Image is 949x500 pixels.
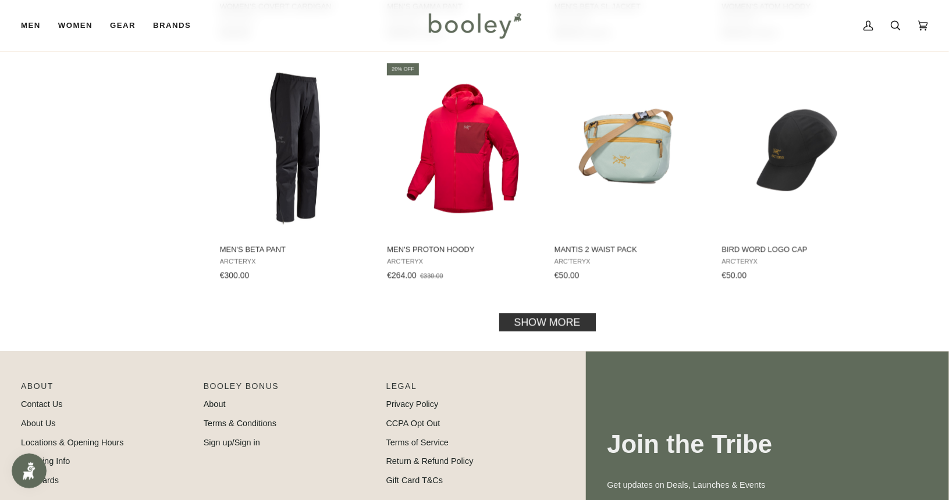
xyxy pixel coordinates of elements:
[387,270,417,280] span: €264.00
[552,61,706,284] a: Mantis 2 Waist Pack
[386,438,449,447] a: Terms of Service
[21,438,124,447] a: Locations & Opening Hours
[554,258,705,265] span: Arc'teryx
[386,399,439,409] a: Privacy Policy
[554,270,579,280] span: €50.00
[720,72,874,226] img: Arc'Teryx Bird Word Logo Cap 24K Black - Booley Galway
[387,244,538,255] span: Men's Proton Hoody
[58,20,93,31] span: Women
[720,61,874,284] a: Bird Word Logo Cap
[607,479,928,492] p: Get updates on Deals, Launches & Events
[386,456,474,466] a: Return & Refund Policy
[219,316,876,328] div: Pagination
[12,453,47,488] iframe: Button to open loyalty program pop-up
[219,244,370,255] span: Men's Beta Pant
[721,258,872,265] span: Arc'teryx
[721,244,872,255] span: Bird Word Logo Cap
[204,399,226,409] a: About
[204,380,375,398] p: Booley Bonus
[387,63,419,75] div: 20% off
[386,380,557,398] p: Pipeline_Footer Sub
[424,9,525,42] img: Booley
[21,20,41,31] span: Men
[21,399,62,409] a: Contact Us
[721,270,747,280] span: €50.00
[204,438,260,447] a: Sign up/Sign in
[153,20,191,31] span: Brands
[385,72,539,226] img: Arc'teryx Men's Proton Hoody Heritage - Booley Galway
[219,258,370,265] span: Arc'teryx
[204,419,276,428] a: Terms & Conditions
[219,270,249,280] span: €300.00
[218,72,372,226] img: Arc'teryx Men's Beta Pant Black - Booley Galway
[385,61,539,284] a: Men's Proton Hoody
[386,419,440,428] a: CCPA Opt Out
[499,312,595,331] a: Show more
[218,61,372,284] a: Men's Beta Pant
[420,272,443,279] span: €330.00
[554,244,705,255] span: Mantis 2 Waist Pack
[21,380,192,398] p: Pipeline_Footer Main
[386,476,443,485] a: Gift Card T&Cs
[21,476,59,485] a: Gift Cards
[110,20,136,31] span: Gear
[552,72,706,226] img: Arc'Teryx Mantis 2 Waist Pack Trail Magic - Booley Galway
[387,258,538,265] span: Arc'teryx
[607,428,928,460] h3: Join the Tribe
[21,419,55,428] a: About Us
